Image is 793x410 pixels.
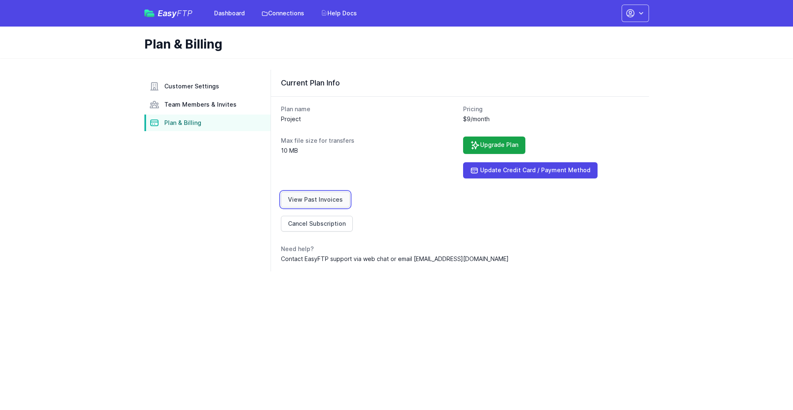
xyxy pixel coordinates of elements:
[463,137,525,154] a: Upgrade Plan
[144,37,642,51] h1: Plan & Billing
[752,369,783,400] iframe: Drift Widget Chat Controller
[281,105,457,113] dt: Plan name
[144,10,154,17] img: easyftp_logo.png
[281,192,350,207] a: View Past Invoices
[164,82,219,90] span: Customer Settings
[281,255,639,263] dd: Contact EasyFTP support via web chat or email [EMAIL_ADDRESS][DOMAIN_NAME]
[281,137,457,145] dt: Max file size for transfers
[164,119,201,127] span: Plan & Billing
[144,78,271,95] a: Customer Settings
[463,115,639,123] dd: $9/month
[316,6,362,21] a: Help Docs
[281,245,639,253] dt: Need help?
[158,9,193,17] span: Easy
[209,6,250,21] a: Dashboard
[281,78,639,88] h3: Current Plan Info
[281,216,353,232] a: Cancel Subscription
[144,96,271,113] a: Team Members & Invites
[463,105,639,113] dt: Pricing
[256,6,309,21] a: Connections
[144,115,271,131] a: Plan & Billing
[281,146,457,155] dd: 10 MB
[281,115,457,123] dd: Project
[144,9,193,17] a: EasyFTP
[463,162,598,178] a: Update Credit Card / Payment Method
[164,100,237,109] span: Team Members & Invites
[177,8,193,18] span: FTP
